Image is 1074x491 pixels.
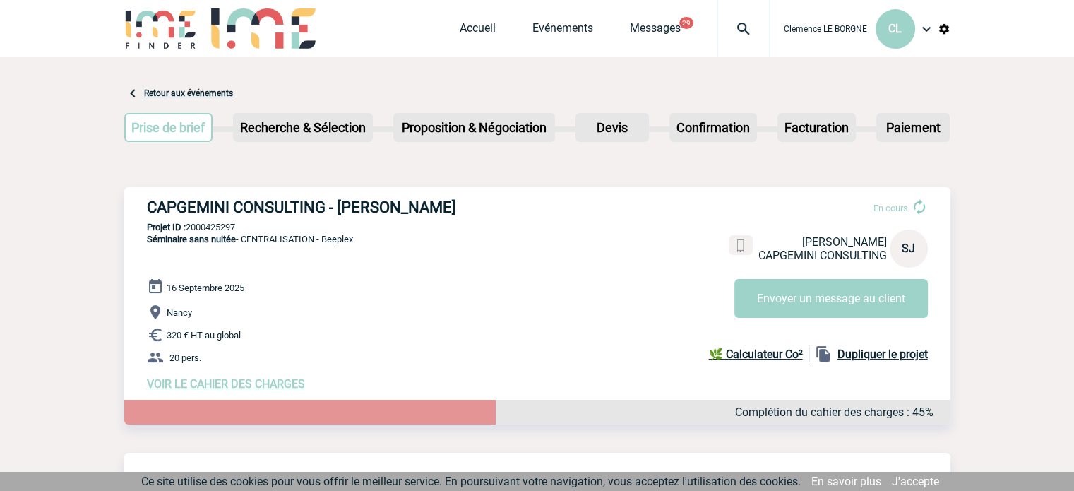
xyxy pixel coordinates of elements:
[147,234,236,244] span: Séminaire sans nuitée
[124,8,198,49] img: IME-Finder
[141,475,801,488] span: Ce site utilise des cookies pour vous offrir le meilleur service. En poursuivant votre navigation...
[758,249,887,262] span: CAPGEMINI CONSULTING
[460,21,496,41] a: Accueil
[167,283,244,293] span: 16 Septembre 2025
[679,17,693,29] button: 29
[888,22,902,35] span: CL
[815,345,832,362] img: file_copy-black-24dp.png
[147,234,353,244] span: - CENTRALISATION - Beeplex
[802,235,887,249] span: [PERSON_NAME]
[169,353,201,363] span: 20 pers.
[577,114,648,141] p: Devis
[892,475,939,488] a: J'accepte
[811,475,881,488] a: En savoir plus
[837,348,928,361] b: Dupliquer le projet
[234,114,371,141] p: Recherche & Sélection
[671,114,756,141] p: Confirmation
[147,199,571,216] h3: CAPGEMINI CONSULTING - [PERSON_NAME]
[734,279,928,318] button: Envoyer un message au client
[395,114,554,141] p: Proposition & Négociation
[709,345,809,362] a: 🌿 Calculateur Co²
[532,21,593,41] a: Evénements
[167,330,241,341] span: 320 € HT au global
[126,114,212,141] p: Prise de brief
[630,21,681,41] a: Messages
[147,222,186,232] b: Projet ID :
[779,114,854,141] p: Facturation
[709,348,803,361] b: 🌿 Calculateur Co²
[144,88,233,98] a: Retour aux événements
[124,222,950,232] p: 2000425297
[167,307,192,318] span: Nancy
[878,114,948,141] p: Paiement
[784,24,867,34] span: Clémence LE BORGNE
[147,377,305,391] a: VOIR LE CAHIER DES CHARGES
[902,242,915,255] span: SJ
[734,239,747,252] img: portable.png
[873,203,908,213] span: En cours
